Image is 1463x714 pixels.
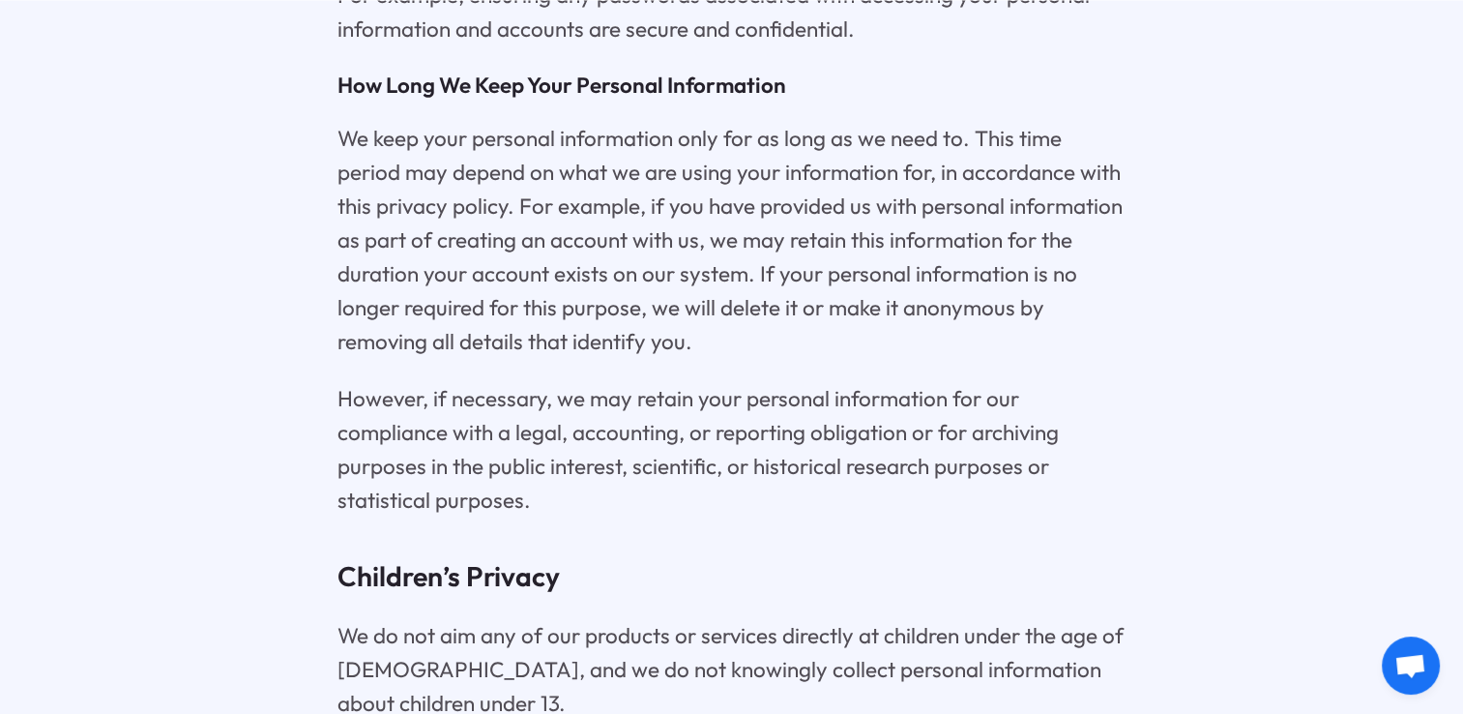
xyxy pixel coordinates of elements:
[337,122,1126,359] p: We keep your personal information only for as long as we need to. This time period may depend on ...
[337,382,1126,518] p: However, if necessary, we may retain your personal information for our compliance with a legal, a...
[337,70,1126,103] h4: How Long We Keep Your Personal Information
[1382,637,1440,695] div: Open chat
[337,557,1126,596] h3: Children’s Privacy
